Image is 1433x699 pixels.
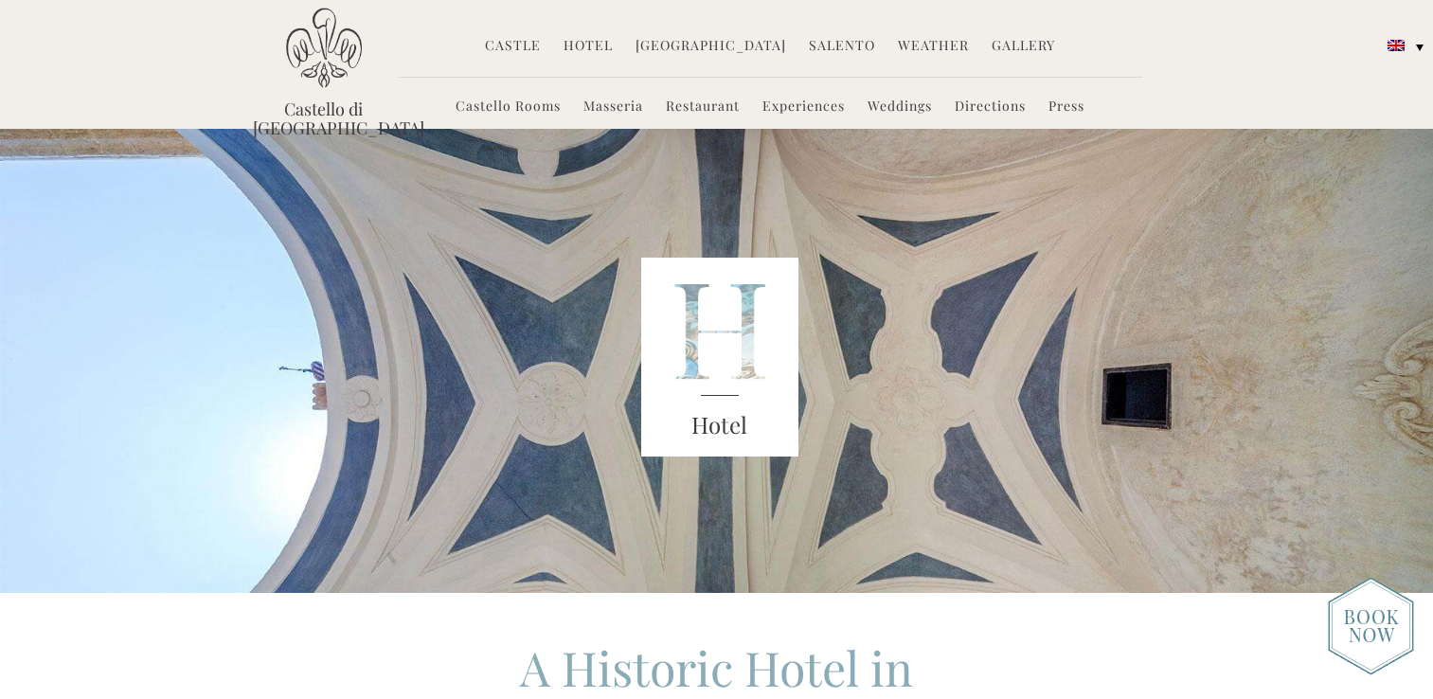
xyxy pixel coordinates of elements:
[564,36,613,58] a: Hotel
[641,408,798,442] h3: Hotel
[666,97,740,118] a: Restaurant
[809,36,875,58] a: Salento
[868,97,932,118] a: Weddings
[583,97,643,118] a: Masseria
[253,99,395,137] a: Castello di [GEOGRAPHIC_DATA]
[636,36,786,58] a: [GEOGRAPHIC_DATA]
[955,97,1026,118] a: Directions
[898,36,969,58] a: Weather
[1048,97,1084,118] a: Press
[1328,577,1414,675] img: new-booknow.png
[641,258,798,457] img: castello_header_block.png
[286,8,362,88] img: Castello di Ugento
[992,36,1055,58] a: Gallery
[1388,40,1405,51] img: English
[456,97,561,118] a: Castello Rooms
[762,97,845,118] a: Experiences
[485,36,541,58] a: Castle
